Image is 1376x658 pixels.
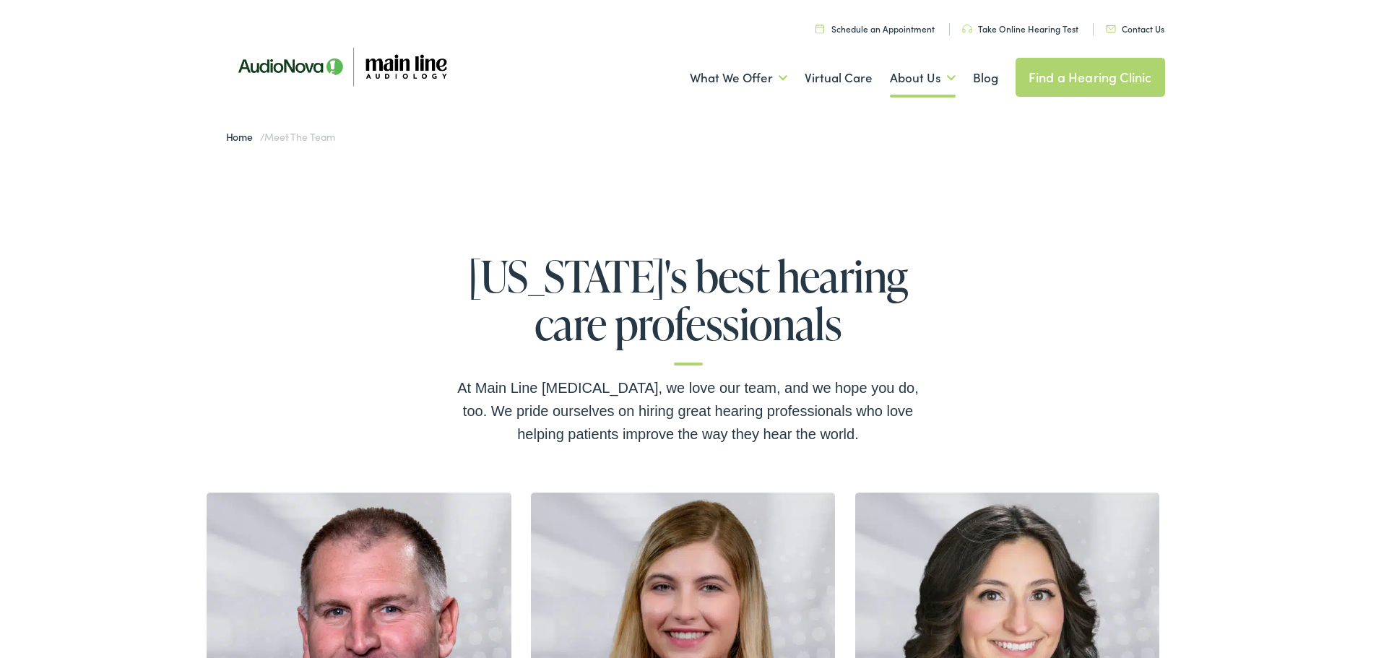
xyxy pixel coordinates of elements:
[457,252,920,365] h1: [US_STATE]'s best hearing care professionals
[815,22,935,35] a: Schedule an Appointment
[962,22,1078,35] a: Take Online Hearing Test
[962,25,972,33] img: utility icon
[1106,25,1116,33] img: utility icon
[457,376,920,446] div: At Main Line [MEDICAL_DATA], we love our team, and we hope you do, too. We pride ourselves on hir...
[690,51,787,105] a: What We Offer
[815,24,824,33] img: utility icon
[1106,22,1164,35] a: Contact Us
[973,51,998,105] a: Blog
[890,51,956,105] a: About Us
[805,51,873,105] a: Virtual Care
[264,129,334,144] span: Meet the Team
[226,129,335,144] span: /
[226,129,260,144] a: Home
[1016,58,1165,97] a: Find a Hearing Clinic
